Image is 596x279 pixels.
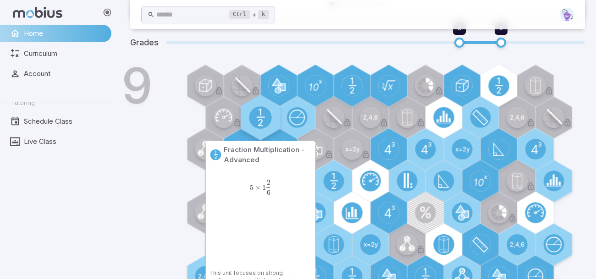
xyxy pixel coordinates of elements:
kbd: k [258,10,269,19]
span: Live Class [24,137,105,147]
span: Curriculum [24,49,105,59]
span: 6 [267,188,270,196]
span: Home [24,28,105,38]
img: pentagon.svg [560,8,574,22]
kbd: Ctrl [229,10,250,19]
span: 5 [250,183,254,191]
span: Tutoring [11,98,35,107]
p: Fraction Multiplication - Advanced [224,145,312,165]
a: Fractions/Decimals [209,148,222,161]
div: + [229,9,269,20]
h5: Grades [130,36,159,49]
h1: 9 [121,61,153,110]
span: Account [24,69,105,79]
span: 1 [262,183,266,191]
span: Schedule Class [24,116,105,126]
span: 2 [267,178,270,186]
span: × [255,183,260,191]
